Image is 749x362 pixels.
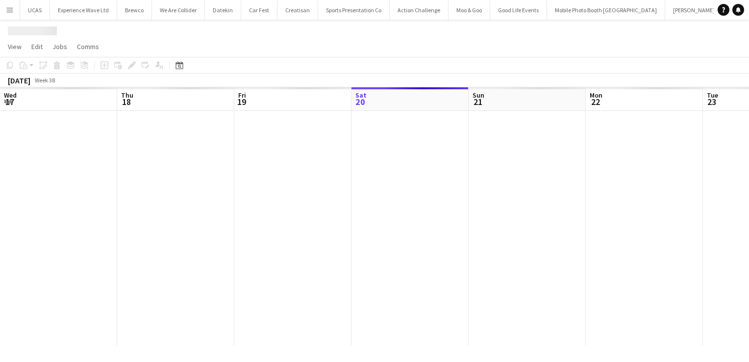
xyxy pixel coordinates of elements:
button: Mobile Photo Booth [GEOGRAPHIC_DATA] [547,0,665,20]
span: Tue [707,91,718,100]
button: Sports Presentation Co [318,0,390,20]
span: 22 [588,96,602,107]
button: Datekin [205,0,241,20]
span: Wed [4,91,17,100]
span: Fri [238,91,246,100]
span: Sun [473,91,484,100]
span: Edit [31,42,43,51]
button: Action Challenge [390,0,449,20]
span: 23 [705,96,718,107]
span: Thu [121,91,133,100]
span: 18 [120,96,133,107]
a: View [4,40,25,53]
button: Moo & Goo [449,0,490,20]
button: Brewco [117,0,152,20]
span: Sat [355,91,367,100]
button: [PERSON_NAME] [665,0,723,20]
button: Good Life Events [490,0,547,20]
span: 17 [2,96,17,107]
button: UCAS [20,0,50,20]
span: Jobs [52,42,67,51]
span: Week 38 [32,77,57,84]
span: 19 [237,96,246,107]
span: Comms [77,42,99,51]
button: Creatisan [277,0,318,20]
button: We Are Collider [152,0,205,20]
span: 21 [471,96,484,107]
a: Jobs [49,40,71,53]
span: 20 [354,96,367,107]
span: View [8,42,22,51]
span: Mon [590,91,602,100]
a: Edit [27,40,47,53]
button: Car Fest [241,0,277,20]
div: [DATE] [8,76,30,85]
button: Experience Wave Ltd [50,0,117,20]
a: Comms [73,40,103,53]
